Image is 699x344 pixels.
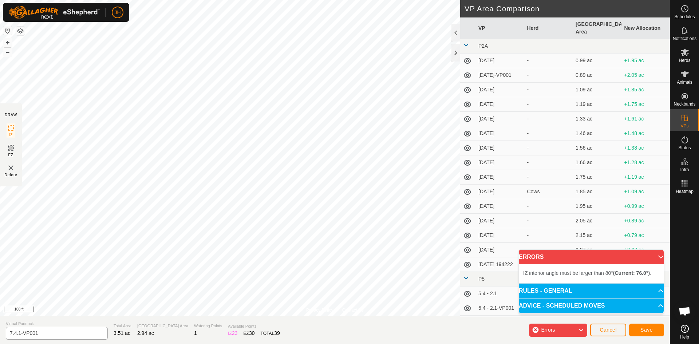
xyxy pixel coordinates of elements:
button: + [3,38,12,47]
button: Reset Map [3,26,12,35]
div: EZ [244,329,255,337]
td: +1.38 ac [621,141,670,155]
div: - [527,100,570,108]
span: ADVICE - SCHEDULED MOVES [519,303,605,309]
td: +0.79 ac [621,228,670,243]
span: Watering Points [194,323,222,329]
div: - [527,71,570,79]
td: 1.95 ac [573,199,621,214]
span: Animals [677,80,692,84]
span: IZ interior angle must be larger than 80° . [523,270,651,276]
span: 3.51 ac [114,330,130,336]
td: [DATE] [475,141,524,155]
span: Heatmap [676,189,694,194]
p-accordion-header: RULES - GENERAL [519,284,664,298]
span: RULES - GENERAL [519,288,572,294]
a: Help [670,322,699,342]
a: Privacy Policy [306,307,333,313]
td: [DATE] [475,112,524,126]
td: 2.27 ac [573,243,621,257]
div: - [527,217,570,225]
span: Neckbands [674,102,695,106]
div: Open chat [674,300,696,322]
span: 2.94 ac [137,330,154,336]
td: 1.85 ac [573,185,621,199]
span: Notifications [673,36,696,41]
span: Virtual Paddock [6,321,108,327]
span: 39 [274,330,280,336]
span: Help [680,335,689,339]
span: Save [640,327,653,333]
td: 1.75 ac [573,170,621,185]
span: VPs [680,124,688,128]
td: [DATE] 194222 [475,257,524,272]
div: - [527,173,570,181]
button: – [3,48,12,56]
td: 1.19 ac [573,97,621,112]
td: 1.98 ac [573,316,621,330]
span: [GEOGRAPHIC_DATA] Area [137,323,188,329]
td: 0.99 ac [573,54,621,68]
td: [DATE] [475,170,524,185]
span: P2A [478,43,488,49]
td: [DATE]-VP001 [475,68,524,83]
td: 1.33 ac [573,112,621,126]
td: 2.15 ac [573,228,621,243]
div: - [527,246,570,254]
td: [DATE] [475,185,524,199]
button: Save [629,324,664,336]
td: [DATE] [475,54,524,68]
td: +1.19 ac [621,170,670,185]
div: Cows [527,188,570,195]
td: 0.89 ac [573,68,621,83]
td: +2.05 ac [621,68,670,83]
th: New Allocation [621,17,670,39]
span: Total Area [114,323,131,329]
th: Herd [524,17,573,39]
td: 5.4 - 2.1-VP001 [475,301,524,316]
td: +1.09 ac [621,185,670,199]
th: [GEOGRAPHIC_DATA] Area [573,17,621,39]
td: 1.46 ac [573,126,621,141]
span: Errors [541,327,555,333]
td: [DATE] [475,316,524,330]
img: VP [7,163,15,172]
td: +1.48 ac [621,126,670,141]
div: - [527,130,570,137]
span: IZ [9,132,13,138]
b: (Current: 76.0°) [613,270,650,276]
td: [DATE] [475,243,524,257]
td: +1.85 ac [621,83,670,97]
span: Delete [5,172,17,178]
span: JH [114,9,121,16]
span: Schedules [674,15,695,19]
td: +0.96 ac [621,316,670,330]
button: Map Layers [16,27,25,35]
td: [DATE] [475,126,524,141]
td: 2.05 ac [573,214,621,228]
div: - [527,144,570,152]
div: - [527,159,570,166]
p-accordion-header: ADVICE - SCHEDULED MOVES [519,298,664,313]
div: DRAW [5,112,17,118]
td: +1.28 ac [621,155,670,170]
span: Available Points [228,323,280,329]
span: Cancel [600,327,617,333]
div: - [527,232,570,239]
td: [DATE] [475,228,524,243]
a: Contact Us [342,307,364,313]
span: EZ [8,152,14,158]
span: 30 [249,330,255,336]
td: 5.4 - 2.1 [475,286,524,301]
div: TOTAL [261,329,280,337]
td: 1.66 ac [573,155,621,170]
td: [DATE] [475,214,524,228]
td: +0.67 ac [621,243,670,257]
div: - [527,86,570,94]
p-accordion-header: ERRORS [519,250,664,264]
span: Infra [680,167,689,172]
button: Cancel [590,324,626,336]
span: Status [678,146,691,150]
span: ERRORS [519,254,544,260]
div: - [527,115,570,123]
